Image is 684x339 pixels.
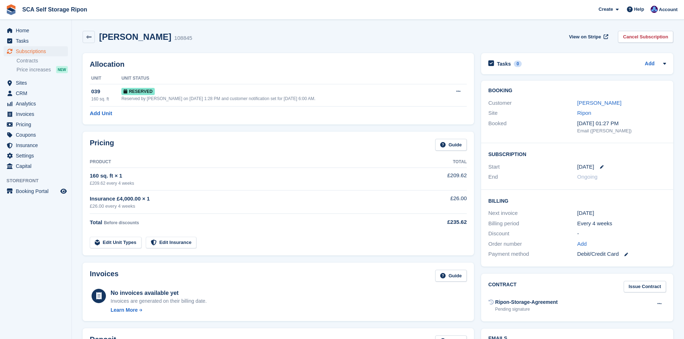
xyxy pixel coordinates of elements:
[91,96,121,102] div: 160 sq. ft
[16,140,59,150] span: Insurance
[4,46,68,56] a: menu
[409,190,467,214] td: £26.00
[488,220,577,228] div: Billing period
[90,73,121,84] th: Unit
[409,218,467,226] div: £235.62
[488,230,577,238] div: Discount
[16,36,59,46] span: Tasks
[90,109,112,118] a: Add Unit
[90,203,409,210] div: £26.00 every 4 weeks
[645,60,655,68] a: Add
[577,110,591,116] a: Ripon
[90,139,114,151] h2: Pricing
[111,306,207,314] a: Learn More
[90,195,409,203] div: Insurance £4,000.00 × 1
[488,88,666,94] h2: Booking
[435,139,467,151] a: Guide
[4,130,68,140] a: menu
[577,240,587,248] a: Add
[488,281,517,293] h2: Contract
[488,150,666,157] h2: Subscription
[4,88,68,98] a: menu
[19,4,90,15] a: SCA Self Storage Ripon
[146,237,197,249] a: Edit Insurance
[577,220,666,228] div: Every 4 weeks
[488,99,577,107] div: Customer
[4,109,68,119] a: menu
[566,31,610,43] a: View on Stripe
[16,119,59,130] span: Pricing
[488,250,577,258] div: Payment method
[599,6,613,13] span: Create
[651,6,658,13] img: Sarah Race
[4,119,68,130] a: menu
[488,173,577,181] div: End
[121,95,442,102] div: Reserved by [PERSON_NAME] on [DATE] 1:28 PM and customer notification set for [DATE] 6:00 AM.
[6,177,71,184] span: Storefront
[569,33,601,41] span: View on Stripe
[16,88,59,98] span: CRM
[17,66,68,74] a: Price increases NEW
[90,219,102,225] span: Total
[111,297,207,305] div: Invoices are generated on their billing date.
[90,180,409,187] div: £209.62 every 4 weeks
[121,88,155,95] span: Reserved
[4,161,68,171] a: menu
[16,99,59,109] span: Analytics
[16,151,59,161] span: Settings
[16,186,59,196] span: Booking Portal
[111,306,138,314] div: Learn More
[577,250,666,258] div: Debit/Credit Card
[90,172,409,180] div: 160 sq. ft × 1
[90,156,409,168] th: Product
[16,161,59,171] span: Capital
[4,140,68,150] a: menu
[488,109,577,117] div: Site
[624,281,666,293] a: Issue Contract
[495,298,558,306] div: Ripon-Storage-Agreement
[4,151,68,161] a: menu
[577,209,666,217] div: [DATE]
[618,31,673,43] a: Cancel Subscription
[6,4,17,15] img: stora-icon-8386f47178a22dfd0bd8f6a31ec36ba5ce8667c1dd55bd0f319d3a0aa187defe.svg
[4,99,68,109] a: menu
[91,88,121,96] div: 039
[497,61,511,67] h2: Tasks
[577,119,666,128] div: [DATE] 01:27 PM
[16,130,59,140] span: Coupons
[514,61,522,67] div: 0
[435,270,467,282] a: Guide
[90,60,467,69] h2: Allocation
[16,46,59,56] span: Subscriptions
[99,32,171,42] h2: [PERSON_NAME]
[111,289,207,297] div: No invoices available yet
[495,306,558,312] div: Pending signature
[56,66,68,73] div: NEW
[488,209,577,217] div: Next invoice
[104,220,139,225] span: Before discounts
[16,78,59,88] span: Sites
[577,230,666,238] div: -
[634,6,644,13] span: Help
[577,163,594,171] time: 2025-10-18 00:00:00 UTC
[4,36,68,46] a: menu
[17,66,51,73] span: Price increases
[174,34,192,42] div: 108845
[488,119,577,135] div: Booked
[16,109,59,119] span: Invoices
[409,156,467,168] th: Total
[90,270,118,282] h2: Invoices
[577,100,622,106] a: [PERSON_NAME]
[59,187,68,196] a: Preview store
[409,168,467,190] td: £209.62
[17,57,68,64] a: Contracts
[90,237,141,249] a: Edit Unit Types
[659,6,678,13] span: Account
[577,127,666,135] div: Email ([PERSON_NAME])
[577,174,598,180] span: Ongoing
[4,78,68,88] a: menu
[488,197,666,204] h2: Billing
[488,163,577,171] div: Start
[121,73,442,84] th: Unit Status
[16,25,59,36] span: Home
